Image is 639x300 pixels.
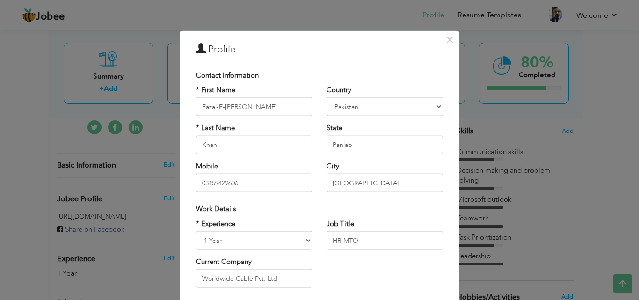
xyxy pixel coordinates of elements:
h3: Profile [196,42,443,56]
span: Work Details [196,204,236,213]
label: Current Company [196,257,252,267]
label: Job Title [327,219,354,228]
label: City [327,161,339,171]
label: * Experience [196,219,235,228]
button: Close [442,32,457,47]
span: × [446,31,454,48]
label: State [327,123,342,133]
span: Contact Information [196,70,259,80]
label: * First Name [196,85,235,95]
label: * Last Name [196,123,235,133]
label: Mobile [196,161,218,171]
label: Country [327,85,351,95]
